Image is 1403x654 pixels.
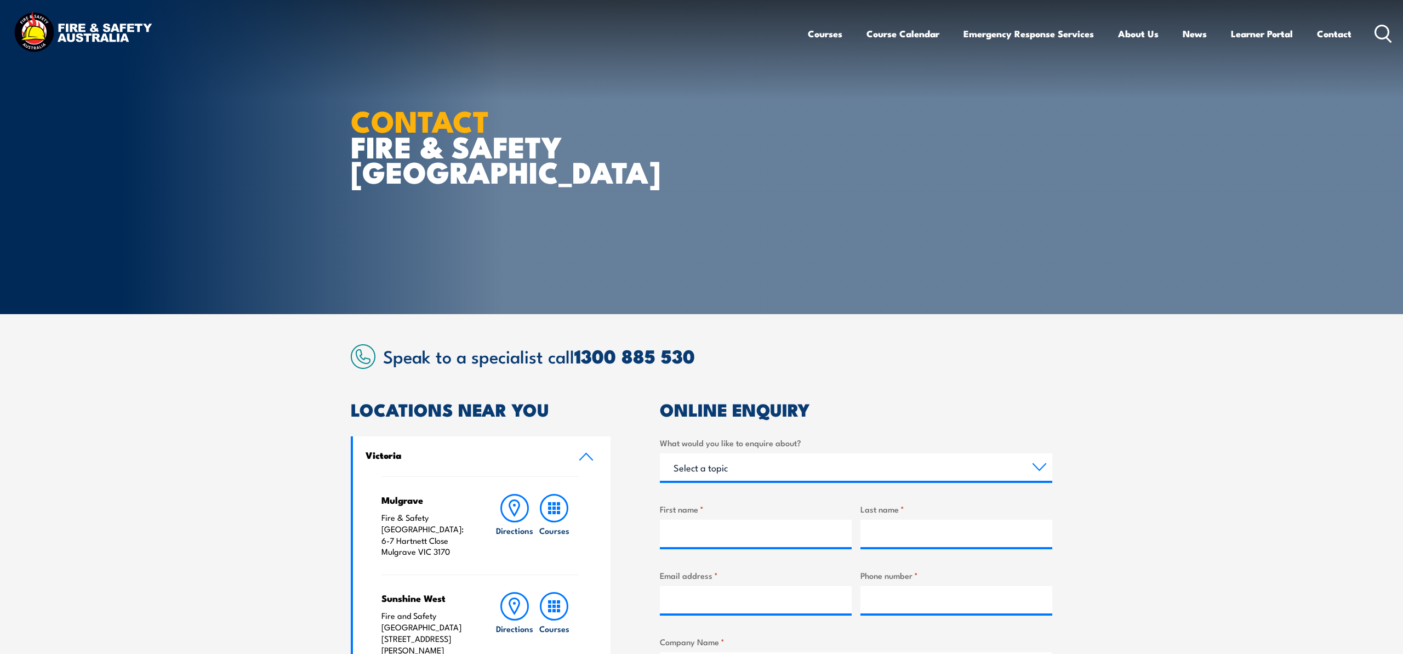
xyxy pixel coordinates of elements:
a: Course Calendar [866,19,939,48]
a: Emergency Response Services [963,19,1094,48]
h2: LOCATIONS NEAR YOU [351,401,611,417]
a: 1300 885 530 [574,341,695,370]
h2: ONLINE ENQUIRY [660,401,1052,417]
label: Last name [860,503,1052,515]
p: Fire & Safety [GEOGRAPHIC_DATA]: 6-7 Hartnett Close Mulgrave VIC 3170 [381,512,473,558]
label: Phone number [860,569,1052,582]
label: Company Name [660,635,1052,648]
h2: Speak to a specialist call [383,346,1052,366]
h6: Courses [539,623,569,634]
strong: CONTACT [351,97,489,143]
a: Courses [808,19,842,48]
a: About Us [1118,19,1159,48]
h6: Courses [539,525,569,536]
a: Victoria [353,436,611,476]
a: Learner Portal [1231,19,1293,48]
h4: Victoria [366,449,562,461]
h6: Directions [496,525,533,536]
label: First name [660,503,852,515]
label: What would you like to enquire about? [660,436,1052,449]
a: Courses [534,494,574,558]
h6: Directions [496,623,533,634]
h4: Sunshine West [381,592,473,604]
h1: FIRE & SAFETY [GEOGRAPHIC_DATA] [351,107,621,184]
a: Directions [495,494,534,558]
a: Contact [1317,19,1351,48]
label: Email address [660,569,852,582]
a: News [1183,19,1207,48]
h4: Mulgrave [381,494,473,506]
